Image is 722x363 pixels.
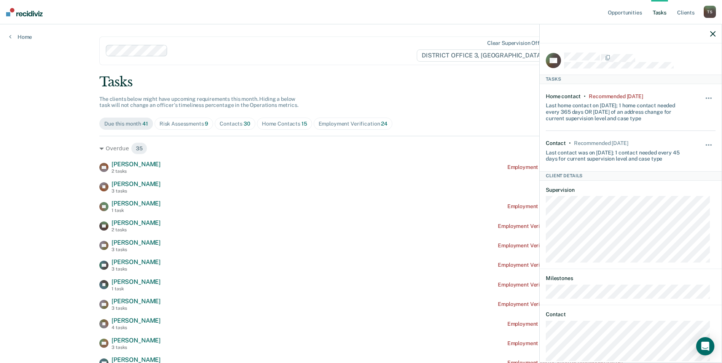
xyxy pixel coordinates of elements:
div: Home Contacts [262,121,307,127]
dt: Supervision [546,187,716,193]
div: Employment Verification recommended [DATE] [507,164,623,170]
div: Last home contact on [DATE]; 1 home contact needed every 365 days OR [DATE] of an address change ... [546,99,687,121]
a: Home [9,33,32,40]
div: Client Details [540,171,722,180]
span: [PERSON_NAME] [112,180,161,188]
span: 15 [301,121,307,127]
div: 2 tasks [112,227,161,232]
div: Employment Verification recommended a year ago [498,223,623,229]
span: [PERSON_NAME] [112,200,161,207]
div: 3 tasks [112,247,161,252]
div: Employment Verification recommended [DATE] [507,340,623,347]
span: 41 [142,121,148,127]
div: • [569,140,571,146]
div: 3 tasks [112,266,161,272]
div: Employment Verification recommended a year ago [498,242,623,249]
div: Home contact [546,93,581,100]
div: Due this month [104,121,148,127]
div: Employment Verification [319,121,387,127]
span: [PERSON_NAME] [112,317,161,324]
div: Employment Verification recommended a year ago [498,262,623,268]
div: 4 tasks [112,325,161,330]
div: T S [704,6,716,18]
div: 1 task [112,286,161,291]
div: 3 tasks [112,306,161,311]
div: • [584,93,586,100]
div: Tasks [540,75,722,84]
span: 24 [381,121,387,127]
dt: Contact [546,311,716,318]
div: 3 tasks [112,345,161,350]
span: 35 [131,142,148,154]
div: Recommended 2 months ago [589,93,643,100]
dt: Milestones [546,275,716,282]
div: Recommended in 3 days [574,140,628,146]
div: Last contact was on [DATE]; 1 contact needed every 45 days for current supervision level and case... [546,146,687,162]
div: Contact [546,140,566,146]
span: [PERSON_NAME] [112,278,161,285]
div: 3 tasks [112,188,161,194]
span: DISTRICT OFFICE 3, [GEOGRAPHIC_DATA] [417,49,553,62]
span: [PERSON_NAME] [112,337,161,344]
span: [PERSON_NAME] [112,219,161,226]
span: 30 [244,121,250,127]
div: Clear supervision officers [487,40,552,46]
div: Contacts [220,121,250,127]
img: Recidiviz [6,8,43,16]
span: [PERSON_NAME] [112,298,161,305]
span: The clients below might have upcoming requirements this month. Hiding a below task will not chang... [99,96,298,108]
div: Employment Verification recommended [DATE] [507,203,623,210]
div: 1 task [112,208,161,213]
span: 9 [205,121,208,127]
div: Open Intercom Messenger [696,337,714,355]
div: 2 tasks [112,169,161,174]
span: [PERSON_NAME] [112,161,161,168]
div: Overdue [99,142,623,154]
span: [PERSON_NAME] [112,239,161,246]
div: Employment Verification recommended a year ago [498,301,623,307]
div: Tasks [99,74,623,90]
span: [PERSON_NAME] [112,258,161,266]
div: Risk Assessments [159,121,209,127]
div: Employment Verification recommended [DATE] [507,321,623,327]
div: Employment Verification recommended a year ago [498,282,623,288]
